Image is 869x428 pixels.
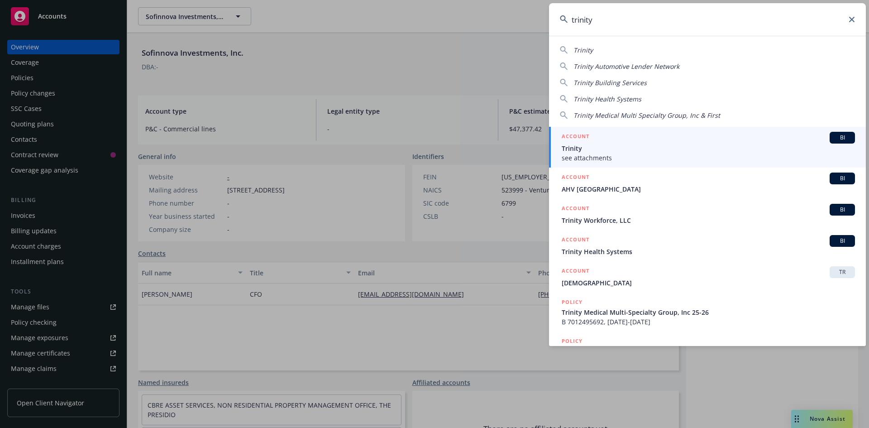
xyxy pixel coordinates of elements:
[562,184,855,194] span: AHV [GEOGRAPHIC_DATA]
[833,134,851,142] span: BI
[549,230,866,261] a: ACCOUNTBITrinity Health Systems
[562,266,589,277] h5: ACCOUNT
[562,216,855,225] span: Trinity Workforce, LLC
[573,95,641,103] span: Trinity Health Systems
[562,132,589,143] h5: ACCOUNT
[562,235,589,246] h5: ACCOUNT
[549,261,866,293] a: ACCOUNTTR[DEMOGRAPHIC_DATA]
[562,153,855,163] span: see attachments
[562,337,583,346] h5: POLICY
[833,206,851,214] span: BI
[573,111,720,120] span: Trinity Medical Multi Specialty Group, Inc & First
[549,127,866,168] a: ACCOUNTBITrinitysee attachments
[573,46,593,54] span: Trinity
[562,308,855,317] span: Trinity Medical Multi-Specialty Group, Inc 25-26
[562,144,855,153] span: Trinity
[549,199,866,230] a: ACCOUNTBITrinity Workforce, LLC
[573,62,679,71] span: Trinity Automotive Lender Network
[549,168,866,199] a: ACCOUNTBIAHV [GEOGRAPHIC_DATA]
[833,174,851,183] span: BI
[833,268,851,276] span: TR
[549,293,866,332] a: POLICYTrinity Medical Multi-Specialty Group, Inc 25-26B 7012495692, [DATE]-[DATE]
[562,317,855,327] span: B 7012495692, [DATE]-[DATE]
[562,173,589,183] h5: ACCOUNT
[549,3,866,36] input: Search...
[833,237,851,245] span: BI
[562,298,583,307] h5: POLICY
[562,204,589,215] h5: ACCOUNT
[562,278,855,288] span: [DEMOGRAPHIC_DATA]
[573,78,647,87] span: Trinity Building Services
[549,332,866,370] a: POLICY
[562,247,855,256] span: Trinity Health Systems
